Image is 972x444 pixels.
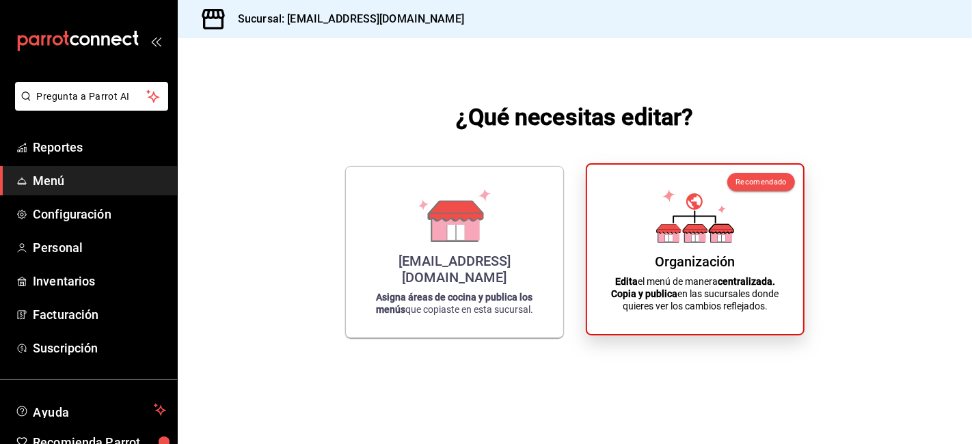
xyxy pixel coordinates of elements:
span: Inventarios [33,272,166,290]
span: Suscripción [33,339,166,357]
div: [EMAIL_ADDRESS][DOMAIN_NAME] [362,253,547,286]
h3: Sucursal: [EMAIL_ADDRESS][DOMAIN_NAME] [227,11,464,27]
button: open_drawer_menu [150,36,161,46]
span: Menú [33,171,166,190]
strong: Copia y publica [612,288,678,299]
span: Configuración [33,205,166,223]
h1: ¿Qué necesitas editar? [457,100,694,133]
strong: centralizada. [718,276,775,287]
div: Organización [656,253,735,270]
span: Personal [33,238,166,257]
span: Pregunta a Parrot AI [37,89,147,104]
a: Pregunta a Parrot AI [10,99,168,113]
span: Recomendado [735,178,787,186]
span: Ayuda [33,402,148,418]
button: Pregunta a Parrot AI [15,82,168,111]
p: el menú de manera en las sucursales donde quieres ver los cambios reflejados. [604,275,787,312]
span: Reportes [33,138,166,156]
strong: Asigna áreas de cocina y publica los menús [376,292,533,315]
strong: Edita [615,276,638,287]
span: Facturación [33,305,166,324]
p: que copiaste en esta sucursal. [362,291,547,316]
